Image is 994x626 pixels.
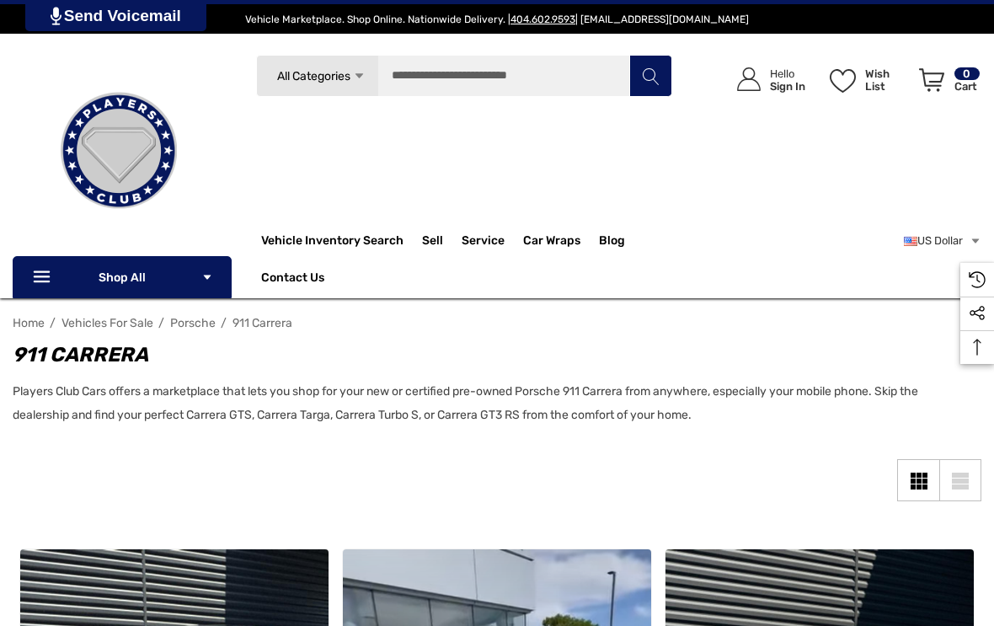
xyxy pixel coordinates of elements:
a: 911 Carrera [232,316,292,330]
p: Hello [770,67,805,80]
a: Car Wraps [523,224,599,258]
img: PjwhLS0gR2VuZXJhdG9yOiBHcmF2aXQuaW8gLS0+PHN2ZyB4bWxucz0iaHR0cDovL3d3dy53My5vcmcvMjAwMC9zdmciIHhtb... [51,7,61,25]
svg: Social Media [969,305,986,322]
a: Vehicles For Sale [61,316,153,330]
svg: Recently Viewed [969,271,986,288]
a: List View [939,459,981,501]
p: 0 [954,67,980,80]
a: Service [462,233,505,252]
a: Grid View [897,459,939,501]
span: Vehicle Marketplace. Shop Online. Nationwide Delivery. | | [EMAIL_ADDRESS][DOMAIN_NAME] [245,13,749,25]
p: Sign In [770,80,805,93]
a: Home [13,316,45,330]
a: Porsche [170,316,216,330]
p: Shop All [13,256,232,298]
svg: Icon Arrow Down [201,271,213,283]
nav: Breadcrumb [13,308,981,338]
a: Blog [599,233,625,252]
a: 404.602.9593 [510,13,575,25]
a: USD [904,224,981,258]
span: Car Wraps [523,233,580,252]
h1: 911 Carrera [13,340,965,370]
a: Contact Us [261,270,324,289]
svg: Icon Arrow Down [353,70,366,83]
a: Sell [422,224,462,258]
button: Search [629,55,671,97]
a: All Categories Icon Arrow Down Icon Arrow Up [256,55,378,97]
svg: Icon Line [31,268,56,287]
p: Players Club Cars offers a marketplace that lets you shop for your new or certified pre-owned Por... [13,380,965,427]
p: Cart [954,80,980,93]
a: Wish List Wish List [822,51,911,109]
svg: Review Your Cart [919,68,944,92]
a: Cart with 0 items [911,51,981,116]
svg: Top [960,339,994,356]
img: Players Club | Cars For Sale [35,67,203,235]
span: All Categories [277,69,350,83]
a: Sign in [718,51,814,109]
a: Vehicle Inventory Search [261,233,403,252]
span: Sell [422,233,443,252]
svg: Wish List [830,69,856,93]
svg: Icon User Account [737,67,761,91]
p: Wish List [865,67,910,93]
